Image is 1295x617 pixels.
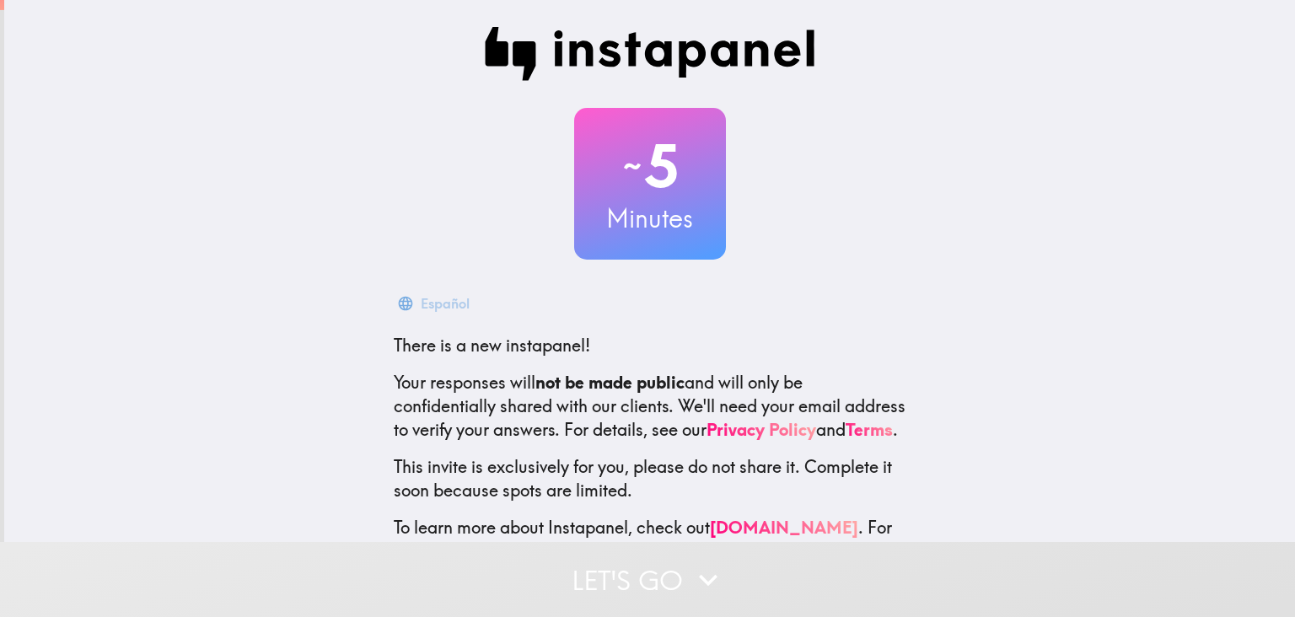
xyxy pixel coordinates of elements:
button: Español [394,287,476,320]
p: To learn more about Instapanel, check out . For questions or help, email us at . [394,516,906,587]
h3: Minutes [574,201,726,236]
b: not be made public [535,372,685,393]
a: [DOMAIN_NAME] [710,517,858,538]
span: There is a new instapanel! [394,335,590,356]
a: Privacy Policy [707,419,816,440]
span: ~ [621,141,644,191]
p: Your responses will and will only be confidentially shared with our clients. We'll need your emai... [394,371,906,442]
div: Español [421,292,470,315]
p: This invite is exclusively for you, please do not share it. Complete it soon because spots are li... [394,455,906,502]
h2: 5 [574,131,726,201]
img: Instapanel [485,27,815,81]
a: Terms [846,419,893,440]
